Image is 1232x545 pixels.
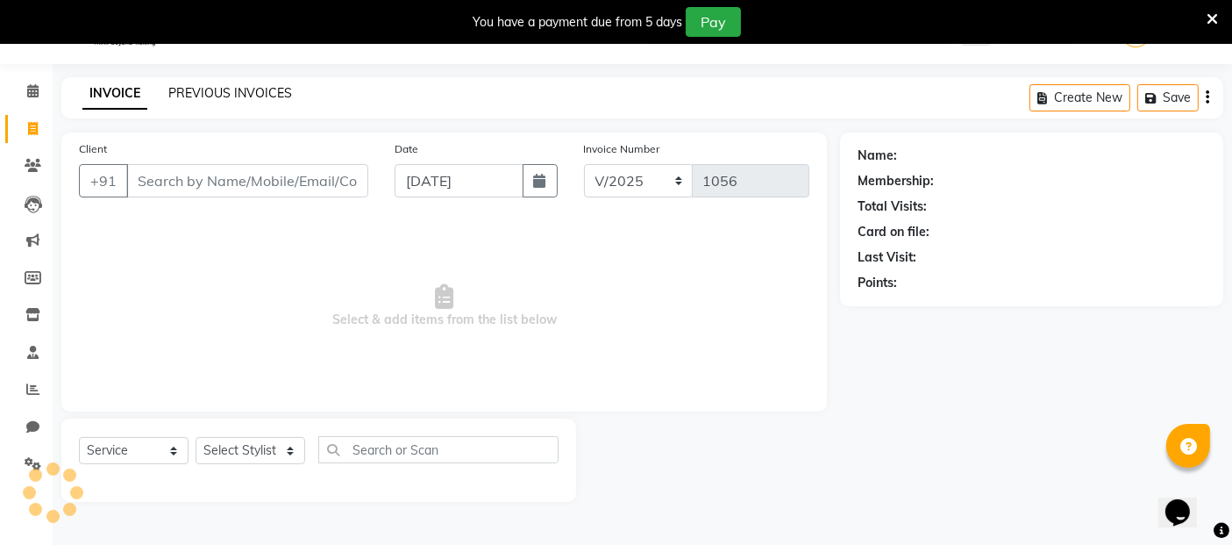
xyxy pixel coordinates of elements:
[1029,84,1130,111] button: Create New
[168,85,292,101] a: PREVIOUS INVOICES
[858,248,916,267] div: Last Visit:
[318,436,559,463] input: Search or Scan
[858,223,929,241] div: Card on file:
[395,141,418,157] label: Date
[126,164,368,197] input: Search by Name/Mobile/Email/Code
[79,141,107,157] label: Client
[82,78,147,110] a: INVOICE
[858,147,897,165] div: Name:
[79,164,128,197] button: +91
[858,274,897,292] div: Points:
[858,197,927,216] div: Total Visits:
[584,141,660,157] label: Invoice Number
[1158,475,1214,527] iframe: chat widget
[858,172,934,190] div: Membership:
[686,7,741,37] button: Pay
[79,219,809,394] span: Select & add items from the list below
[1137,84,1199,111] button: Save
[473,13,682,32] div: You have a payment due from 5 days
